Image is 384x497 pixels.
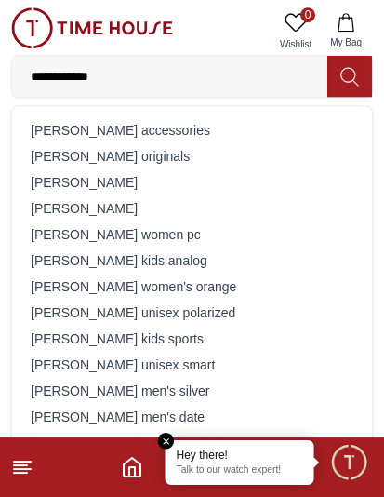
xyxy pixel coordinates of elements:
[23,117,361,143] div: [PERSON_NAME] accessories
[23,404,361,430] div: [PERSON_NAME] men's date
[323,35,369,49] span: My Bag
[300,7,315,22] span: 0
[23,378,361,404] div: [PERSON_NAME] men's silver
[11,7,173,48] img: ...
[319,7,373,55] button: My Bag
[177,464,303,477] p: Talk to our watch expert!
[272,7,319,55] a: 0Wishlist
[23,195,361,222] div: [PERSON_NAME]
[23,274,361,300] div: [PERSON_NAME] women's orange
[158,433,175,450] em: Close tooltip
[272,37,319,51] span: Wishlist
[23,248,361,274] div: [PERSON_NAME] kids analog
[23,326,361,352] div: [PERSON_NAME] kids sports
[121,456,143,478] a: Home
[23,430,361,456] div: [PERSON_NAME] women's dark
[23,169,361,195] div: [PERSON_NAME]
[23,222,361,248] div: [PERSON_NAME] women pc
[23,143,361,169] div: [PERSON_NAME] originals
[329,442,370,483] div: Chat Widget
[177,448,303,463] div: Hey there!
[23,300,361,326] div: [PERSON_NAME] unisex polarized
[23,352,361,378] div: [PERSON_NAME] unisex smart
